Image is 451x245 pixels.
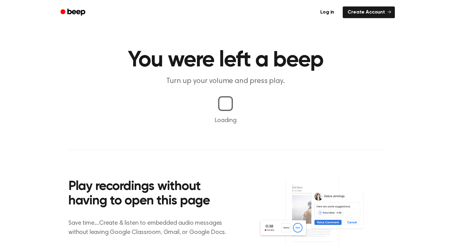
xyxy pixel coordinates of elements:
[68,219,234,237] p: Save time....Create & listen to embedded audio messages without leaving Google Classroom, Gmail, ...
[68,49,383,71] h1: You were left a beep
[68,180,234,209] h2: Play recordings without having to open this page
[108,76,343,86] p: Turn up your volume and press play.
[315,6,339,18] a: Log in
[7,116,444,125] p: Loading
[343,6,395,18] a: Create Account
[56,6,91,18] a: Beep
